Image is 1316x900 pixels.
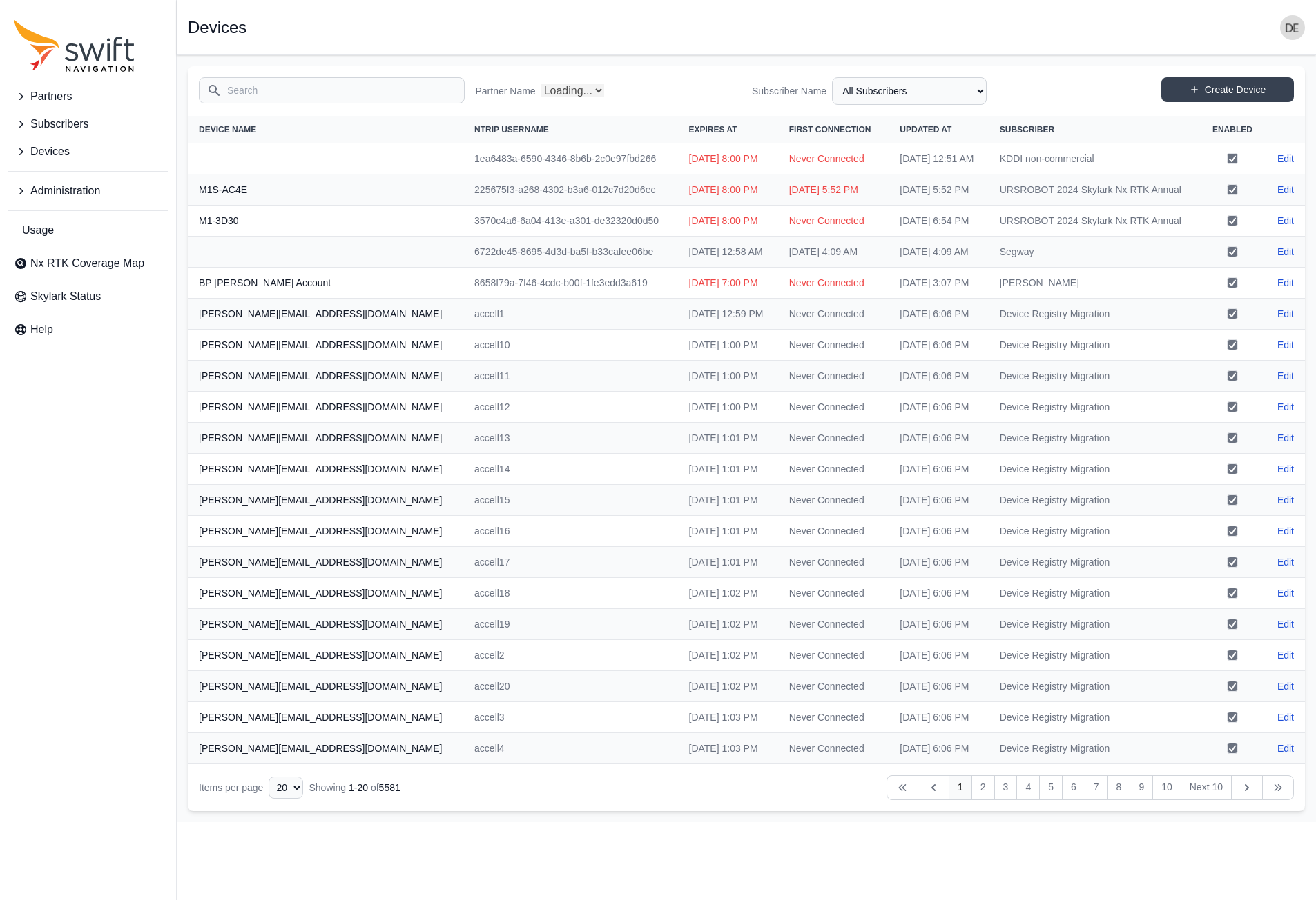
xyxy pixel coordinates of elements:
td: [DATE] 8:00 PM [678,143,778,174]
td: Never Connected [778,640,889,671]
button: Devices [8,138,168,166]
th: [PERSON_NAME][EMAIL_ADDRESS][DOMAIN_NAME] [188,547,463,578]
td: [DATE] 1:02 PM [678,671,778,702]
a: Edit [1277,741,1294,755]
button: Administration [8,177,168,205]
td: [DATE] 6:06 PM [889,702,988,733]
td: [DATE] 1:01 PM [678,423,778,454]
td: Device Registry Migration [989,299,1201,330]
span: Items per page [199,782,263,793]
div: Showing of [309,781,400,794]
td: Never Connected [778,330,889,361]
td: KDDI non-commercial [989,143,1201,174]
span: Nx RTK Coverage Map [30,255,144,272]
th: [PERSON_NAME][EMAIL_ADDRESS][DOMAIN_NAME] [188,361,463,392]
td: [DATE] 1:02 PM [678,640,778,671]
a: 10 [1152,775,1181,800]
a: Edit [1277,183,1294,197]
td: accell18 [463,578,677,609]
td: [DATE] 8:00 PM [678,174,778,206]
td: Device Registry Migration [989,671,1201,702]
td: [DATE] 6:06 PM [889,330,988,361]
a: 6 [1062,775,1085,800]
a: Edit [1277,307,1294,321]
td: Device Registry Migration [989,361,1201,392]
td: [DATE] 1:03 PM [678,733,778,764]
td: Device Registry Migration [989,702,1201,733]
td: accell4 [463,733,677,764]
span: Partners [30,88,72,105]
td: [DATE] 1:02 PM [678,578,778,609]
td: [DATE] 6:06 PM [889,547,988,578]
td: [DATE] 6:06 PM [889,423,988,454]
td: [DATE] 6:06 PM [889,485,988,516]
th: [PERSON_NAME][EMAIL_ADDRESS][DOMAIN_NAME] [188,485,463,516]
td: Device Registry Migration [989,578,1201,609]
a: Edit [1277,245,1294,259]
td: [DATE] 6:06 PM [889,640,988,671]
td: Never Connected [778,516,889,547]
a: Edit [1277,431,1294,445]
a: Skylark Status [8,283,168,310]
th: [PERSON_NAME][EMAIL_ADDRESS][DOMAIN_NAME] [188,702,463,733]
a: Edit [1277,524,1294,538]
td: 8658f79a-7f46-4cdc-b00f-1fe3edd3a619 [463,268,677,299]
td: Never Connected [778,206,889,237]
a: Edit [1277,586,1294,600]
span: Devices [30,143,70,160]
td: accell15 [463,485,677,516]
th: M1-3D30 [188,206,463,237]
span: First Connection [789,125,871,134]
td: 6722de45-8695-4d3d-ba5f-b33cafee06be [463,237,677,268]
td: [DATE] 8:00 PM [678,206,778,237]
td: [DATE] 4:09 AM [778,237,889,268]
td: Device Registry Migration [989,330,1201,361]
td: [DATE] 1:02 PM [678,609,778,640]
td: [DATE] 6:06 PM [889,299,988,330]
td: [DATE] 6:06 PM [889,392,988,423]
td: [DATE] 12:59 PM [678,299,778,330]
td: Device Registry Migration [989,516,1201,547]
a: Edit [1277,400,1294,414]
td: [DATE] 12:58 AM [678,237,778,268]
td: Never Connected [778,454,889,485]
td: Never Connected [778,423,889,454]
td: [DATE] 6:06 PM [889,516,988,547]
td: accell10 [463,330,677,361]
td: Device Registry Migration [989,609,1201,640]
a: Edit [1277,493,1294,507]
span: 1 - 20 [349,782,368,793]
td: [DATE] 1:01 PM [678,485,778,516]
span: Subscribers [30,116,88,132]
td: Device Registry Migration [989,547,1201,578]
td: Never Connected [778,268,889,299]
label: Partner Name [476,84,536,98]
span: Usage [22,222,54,239]
td: 225675f3-a268-4302-b3a6-012c7d20d6ec [463,174,677,206]
th: [PERSON_NAME][EMAIL_ADDRESS][DOMAIN_NAME] [188,330,463,361]
nav: Table navigation [188,764,1305,811]
td: [PERSON_NAME] [989,268,1201,299]
a: Edit [1277,462,1294,476]
a: 5 [1039,775,1063,800]
td: accell1 [463,299,677,330]
td: accell13 [463,423,677,454]
a: Edit [1277,648,1294,662]
td: [DATE] 1:00 PM [678,361,778,392]
th: [PERSON_NAME][EMAIL_ADDRESS][DOMAIN_NAME] [188,454,463,485]
select: Subscriber [832,77,987,105]
a: 3 [994,775,1018,800]
th: [PERSON_NAME][EMAIL_ADDRESS][DOMAIN_NAME] [188,423,463,454]
th: [PERSON_NAME][EMAIL_ADDRESS][DOMAIN_NAME] [188,609,463,640]
td: accell16 [463,516,677,547]
td: accell3 [463,702,677,733]
td: [DATE] 5:52 PM [778,174,889,206]
td: Never Connected [778,143,889,174]
td: 3570c4a6-6a04-413e-a301-de32320d0d50 [463,206,677,237]
span: Updated At [900,125,951,134]
a: 8 [1107,775,1131,800]
td: accell17 [463,547,677,578]
th: M1S-AC4E [188,174,463,206]
td: [DATE] 6:06 PM [889,671,988,702]
th: [PERSON_NAME][EMAIL_ADDRESS][DOMAIN_NAME] [188,392,463,423]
